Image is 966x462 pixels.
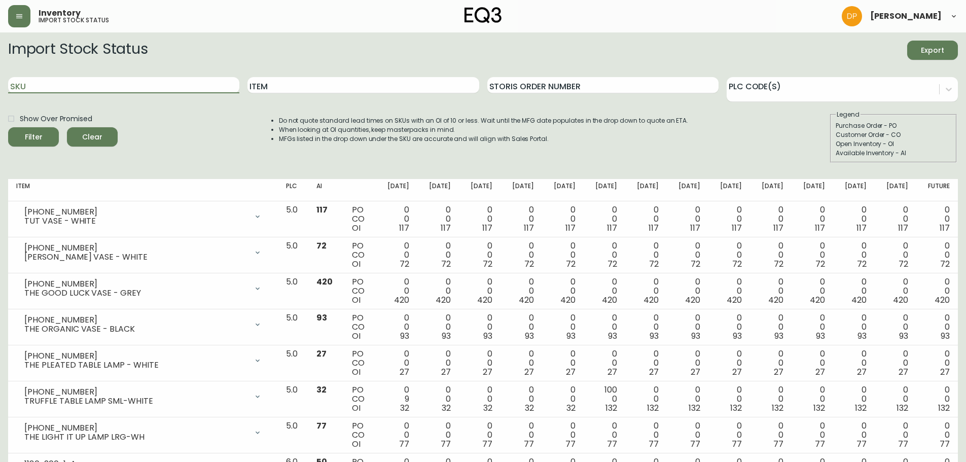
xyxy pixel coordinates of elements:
span: 132 [730,402,742,414]
span: 27 [649,366,659,378]
div: 0 0 [800,277,825,305]
span: OI [352,330,361,342]
div: 0 9 [384,385,409,413]
span: 77 [940,438,950,450]
div: 0 0 [509,421,534,449]
span: 93 [733,330,742,342]
div: 0 0 [717,241,742,269]
span: 77 [316,420,327,432]
li: MFGs listed in the drop down under the SKU are accurate and will align with Sales Portal. [279,134,689,144]
td: 5.0 [278,309,308,345]
div: 0 0 [717,349,742,377]
div: 0 0 [924,241,950,269]
span: 93 [525,330,534,342]
span: 420 [436,294,451,306]
div: 0 0 [758,421,783,449]
th: [DATE] [542,179,584,201]
div: 0 0 [384,205,409,233]
span: 32 [566,402,576,414]
span: 117 [856,222,867,234]
span: 77 [565,438,576,450]
td: 5.0 [278,273,308,309]
th: [DATE] [417,179,459,201]
div: 0 0 [717,277,742,305]
span: 93 [650,330,659,342]
th: [DATE] [708,179,750,201]
span: OI [352,402,361,414]
div: 0 0 [509,241,534,269]
div: 0 0 [841,313,867,341]
span: 72 [400,258,409,270]
span: 93 [608,330,617,342]
div: 0 0 [800,205,825,233]
span: 117 [565,222,576,234]
span: 420 [935,294,950,306]
div: PO CO [352,313,367,341]
div: 0 0 [883,349,908,377]
div: 0 0 [883,313,908,341]
div: 0 0 [924,421,950,449]
span: 72 [316,240,327,252]
span: 77 [773,438,783,450]
span: 27 [441,366,451,378]
div: THE PLEATED TABLE LAMP - WHITE [24,361,247,370]
div: THE LIGHT IT UP LAMP LRG-WH [24,433,247,442]
span: 117 [399,222,409,234]
span: 117 [898,222,908,234]
div: PO CO [352,349,367,377]
h5: import stock status [39,17,109,23]
span: 32 [316,384,327,396]
span: 132 [647,402,659,414]
div: 0 0 [592,241,617,269]
span: 117 [773,222,783,234]
td: 5.0 [278,345,308,381]
div: 0 0 [550,349,576,377]
button: Clear [67,127,118,147]
span: 27 [732,366,742,378]
span: 420 [316,276,333,288]
div: 0 0 [550,385,576,413]
div: PO CO [352,421,367,449]
div: 0 0 [425,205,451,233]
div: 0 0 [633,385,659,413]
div: [PHONE_NUMBER]TUT VASE - WHITE [16,205,270,228]
span: 420 [893,294,908,306]
div: 0 0 [717,421,742,449]
div: 0 0 [592,313,617,341]
div: 0 0 [841,241,867,269]
div: 0 0 [883,241,908,269]
div: 0 0 [675,313,700,341]
span: 77 [732,438,742,450]
span: 117 [732,222,742,234]
div: 0 0 [758,349,783,377]
span: OI [352,222,361,234]
div: TUT VASE - WHITE [24,217,247,226]
div: [PHONE_NUMBER] [24,279,247,289]
div: 0 0 [841,277,867,305]
div: 0 0 [384,421,409,449]
span: 27 [857,366,867,378]
div: 0 0 [841,349,867,377]
span: 77 [690,438,700,450]
span: 93 [442,330,451,342]
div: 0 0 [425,277,451,305]
span: 420 [810,294,825,306]
div: 0 0 [800,385,825,413]
div: 0 0 [841,205,867,233]
span: 32 [483,402,492,414]
span: 93 [857,330,867,342]
span: 72 [732,258,742,270]
div: 0 0 [924,349,950,377]
div: 0 0 [800,349,825,377]
span: 132 [772,402,783,414]
span: 132 [855,402,867,414]
div: 0 0 [841,385,867,413]
span: OI [352,438,361,450]
span: 27 [400,366,409,378]
img: logo [464,7,502,23]
span: 132 [813,402,825,414]
div: 0 0 [633,241,659,269]
div: [PHONE_NUMBER] [24,315,247,325]
span: 77 [856,438,867,450]
div: PO CO [352,241,367,269]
